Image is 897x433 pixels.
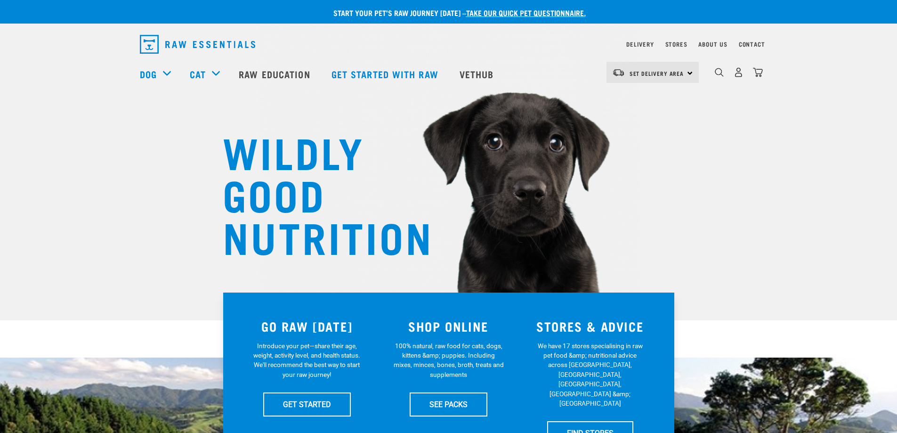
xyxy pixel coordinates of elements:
[626,42,654,46] a: Delivery
[739,42,765,46] a: Contact
[525,319,655,334] h3: STORES & ADVICE
[410,392,487,416] a: SEE PACKS
[630,72,684,75] span: Set Delivery Area
[450,55,506,93] a: Vethub
[665,42,687,46] a: Stores
[466,10,586,15] a: take our quick pet questionnaire.
[715,68,724,77] img: home-icon-1@2x.png
[229,55,322,93] a: Raw Education
[190,67,206,81] a: Cat
[251,341,362,380] p: Introduce your pet—share their age, weight, activity level, and health status. We'll recommend th...
[698,42,727,46] a: About Us
[734,67,743,77] img: user.png
[612,68,625,77] img: van-moving.png
[535,341,646,408] p: We have 17 stores specialising in raw pet food &amp; nutritional advice across [GEOGRAPHIC_DATA],...
[140,67,157,81] a: Dog
[132,31,765,57] nav: dropdown navigation
[393,341,504,380] p: 100% natural, raw food for cats, dogs, kittens &amp; puppies. Including mixes, minces, bones, bro...
[223,130,411,257] h1: WILDLY GOOD NUTRITION
[753,67,763,77] img: home-icon@2x.png
[263,392,351,416] a: GET STARTED
[383,319,514,334] h3: SHOP ONLINE
[140,35,255,54] img: Raw Essentials Logo
[322,55,450,93] a: Get started with Raw
[242,319,372,334] h3: GO RAW [DATE]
